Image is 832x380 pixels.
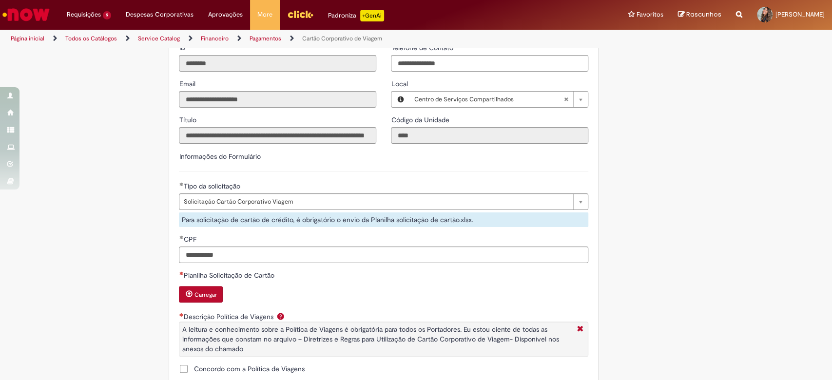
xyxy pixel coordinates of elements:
label: Somente leitura - Título [179,115,198,125]
label: Somente leitura - ID [179,43,187,53]
label: Somente leitura - Código da Unidade [391,115,451,125]
span: Necessários [179,271,183,275]
span: A leitura e conhecimento sobre a Política de Viagens é obrigatória para todos os Portadores. Eu e... [182,325,559,353]
label: Somente leitura - Email [179,79,197,89]
input: ID [179,55,376,72]
img: click_logo_yellow_360x200.png [287,7,313,21]
span: Somente leitura - Planilha Solicitação de Cartão [183,271,276,280]
span: Somente leitura - Título [179,115,198,124]
button: Local, Visualizar este registro Centro de Serviços Compartilhados [391,92,409,107]
input: Telefone de Contato [391,55,588,72]
span: Somente leitura - Email [179,79,197,88]
span: Local [391,79,409,88]
input: CPF [179,247,588,263]
span: Somente leitura - Código da Unidade [391,115,451,124]
span: Aprovações [208,10,243,19]
abbr: Limpar campo Local [559,92,573,107]
span: Obrigatório Preenchido [179,235,183,239]
span: Descrição Política de Viagens [183,312,275,321]
span: Obrigatório [179,313,183,317]
button: Carregar anexo de Planilha Solicitação de Cartão Required [179,286,223,303]
span: Despesas Corporativas [126,10,193,19]
a: Pagamentos [250,35,281,42]
span: Requisições [67,10,101,19]
span: More [257,10,272,19]
p: +GenAi [360,10,384,21]
a: Rascunhos [678,10,721,19]
span: Concordo com a Política de Viagens [193,364,304,374]
span: Ajuda para Descrição Política de Viagens [275,312,287,320]
span: Rascunhos [686,10,721,19]
span: Favoritos [637,10,663,19]
span: Centro de Serviços Compartilhados [414,92,563,107]
input: Código da Unidade [391,127,588,144]
img: ServiceNow [1,5,51,24]
a: Centro de Serviços CompartilhadosLimpar campo Local [409,92,588,107]
a: Cartão Corporativo de Viagem [302,35,382,42]
div: Para solicitação de cartão de crédito, é obrigatório o envio da Planilha solicitação de cartão.xlsx. [179,212,588,227]
input: Email [179,91,376,108]
span: Somente leitura - ID [179,43,187,52]
small: Carregar [194,291,216,299]
span: 9 [103,11,111,19]
div: Padroniza [328,10,384,21]
span: [PERSON_NAME] [775,10,825,19]
input: Título [179,127,376,144]
span: CPF [183,235,198,244]
i: Fechar Mais Informações Por question_descricao_politica_viagens [574,324,585,335]
a: Service Catalog [138,35,180,42]
a: Todos os Catálogos [65,35,117,42]
a: Financeiro [201,35,229,42]
a: Página inicial [11,35,44,42]
span: Solicitação Cartão Corporativo Viagem [183,194,568,209]
span: Telefone de Contato [391,43,455,52]
span: Obrigatório Preenchido [179,182,183,186]
span: Tipo da solicitação [183,182,242,190]
label: Informações do Formulário [179,152,260,161]
ul: Trilhas de página [7,30,547,48]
